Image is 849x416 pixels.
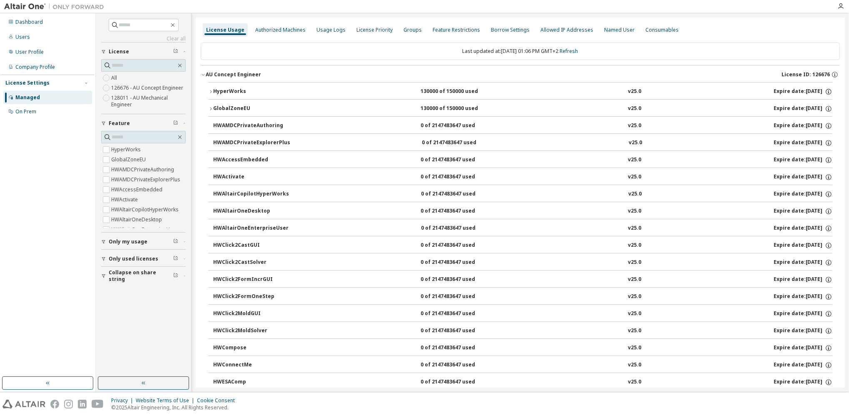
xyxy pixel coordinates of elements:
div: HWClick2MoldGUI [213,310,288,318]
div: Expire date: [DATE] [774,139,832,147]
button: HWActivate0 of 2147483647 usedv25.0Expire date:[DATE] [213,168,832,186]
span: Collapse on share string [109,269,173,283]
button: GlobalZoneEU130000 of 150000 usedv25.0Expire date:[DATE] [208,100,832,118]
div: Borrow Settings [491,27,530,33]
a: Refresh [560,48,578,55]
div: Groups [403,27,422,33]
img: instagram.svg [64,400,73,408]
div: Website Terms of Use [136,397,197,404]
a: Clear all [101,35,186,42]
div: HWConnectMe [213,361,288,369]
div: v25.0 [628,327,641,335]
div: v25.0 [629,139,642,147]
button: HWAMDCPrivateAuthoring0 of 2147483647 usedv25.0Expire date:[DATE] [213,117,832,135]
div: Managed [15,94,40,101]
div: Expire date: [DATE] [774,208,832,215]
button: AU Concept EngineerLicense ID: 126676 [201,65,840,84]
button: HyperWorks130000 of 150000 usedv25.0Expire date:[DATE] [208,83,832,101]
div: AU Concept Engineer [206,71,261,78]
div: HWAccessEmbedded [213,156,288,164]
img: linkedin.svg [78,400,87,408]
div: 0 of 2147483647 used [421,378,495,386]
div: Dashboard [15,19,43,25]
label: HWActivate [111,195,139,205]
div: HWAMDCPrivateAuthoring [213,122,288,130]
div: HWAltairOneDesktop [213,208,288,215]
div: 0 of 2147483647 used [421,122,495,130]
label: HWAccessEmbedded [111,185,164,195]
button: HWClick2MoldGUI0 of 2147483647 usedv25.0Expire date:[DATE] [213,305,832,323]
div: v25.0 [628,156,641,164]
div: Authorized Machines [255,27,306,33]
div: Expire date: [DATE] [774,173,832,181]
div: v25.0 [628,259,641,266]
div: v25.0 [628,190,642,198]
div: 0 of 2147483647 used [421,327,495,335]
div: 0 of 2147483647 used [421,259,495,266]
div: Last updated at: [DATE] 01:06 PM GMT+2 [201,43,840,60]
div: Expire date: [DATE] [774,190,832,198]
div: License Settings [5,80,50,86]
div: HWCompose [213,344,288,352]
img: facebook.svg [50,400,59,408]
div: 0 of 2147483647 used [421,208,495,215]
div: Expire date: [DATE] [774,242,832,249]
img: altair_logo.svg [2,400,45,408]
div: v25.0 [628,88,641,95]
button: License [101,43,186,61]
div: v25.0 [628,173,641,181]
label: 126676 - AU Concept Engineer [111,83,185,93]
button: Feature [101,114,186,133]
button: HWClick2MoldSolver0 of 2147483647 usedv25.0Expire date:[DATE] [213,322,832,340]
div: 0 of 2147483647 used [422,139,497,147]
div: 0 of 2147483647 used [421,190,496,198]
div: v25.0 [628,225,641,232]
div: HWESAComp [213,378,288,386]
div: Expire date: [DATE] [774,225,832,232]
span: License [109,48,129,55]
div: 0 of 2147483647 used [421,225,496,232]
span: Clear filter [173,48,178,55]
div: 0 of 2147483647 used [421,310,495,318]
button: HWESAComp0 of 2147483647 usedv25.0Expire date:[DATE] [213,373,832,391]
div: HWClick2FormIncrGUI [213,276,288,283]
label: HyperWorks [111,145,142,155]
div: 0 of 2147483647 used [421,242,495,249]
div: User Profile [15,49,44,55]
button: HWClick2CastGUI0 of 2147483647 usedv25.0Expire date:[DATE] [213,236,832,255]
label: HWAltairOneEnterpriseUser [111,225,179,235]
div: Allowed IP Addresses [540,27,593,33]
div: Expire date: [DATE] [774,122,832,130]
button: Only used licenses [101,250,186,268]
div: 0 of 2147483647 used [421,361,495,369]
div: Privacy [111,397,136,404]
div: Expire date: [DATE] [774,259,832,266]
div: HyperWorks [213,88,288,95]
div: Consumables [645,27,679,33]
span: Only used licenses [109,256,158,262]
div: Expire date: [DATE] [774,310,832,318]
div: 130000 of 150000 used [421,88,495,95]
div: Expire date: [DATE] [774,378,832,386]
div: v25.0 [628,310,641,318]
div: HWAMDCPrivateExplorerPlus [213,139,290,147]
label: GlobalZoneEU [111,155,147,165]
div: v25.0 [628,122,641,130]
div: Expire date: [DATE] [774,156,832,164]
div: v25.0 [628,378,641,386]
label: HWAltairCopilotHyperWorks [111,205,180,215]
button: HWAltairCopilotHyperWorks0 of 2147483647 usedv25.0Expire date:[DATE] [213,185,832,203]
div: Usage Logs [316,27,346,33]
div: HWClick2FormOneStep [213,293,288,301]
div: HWAltairOneEnterpriseUser [213,225,289,232]
button: HWAltairOneEnterpriseUser0 of 2147483647 usedv25.0Expire date:[DATE] [213,219,832,238]
div: 0 of 2147483647 used [421,276,495,283]
span: Only my usage [109,238,147,245]
span: Clear filter [173,238,178,245]
div: Expire date: [DATE] [774,276,832,283]
button: HWCompose0 of 2147483647 usedv25.0Expire date:[DATE] [213,339,832,357]
button: HWAccessEmbedded0 of 2147483647 usedv25.0Expire date:[DATE] [213,151,832,169]
div: Expire date: [DATE] [774,344,832,352]
button: HWConnectMe0 of 2147483647 usedv25.0Expire date:[DATE] [213,356,832,374]
div: Feature Restrictions [433,27,480,33]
